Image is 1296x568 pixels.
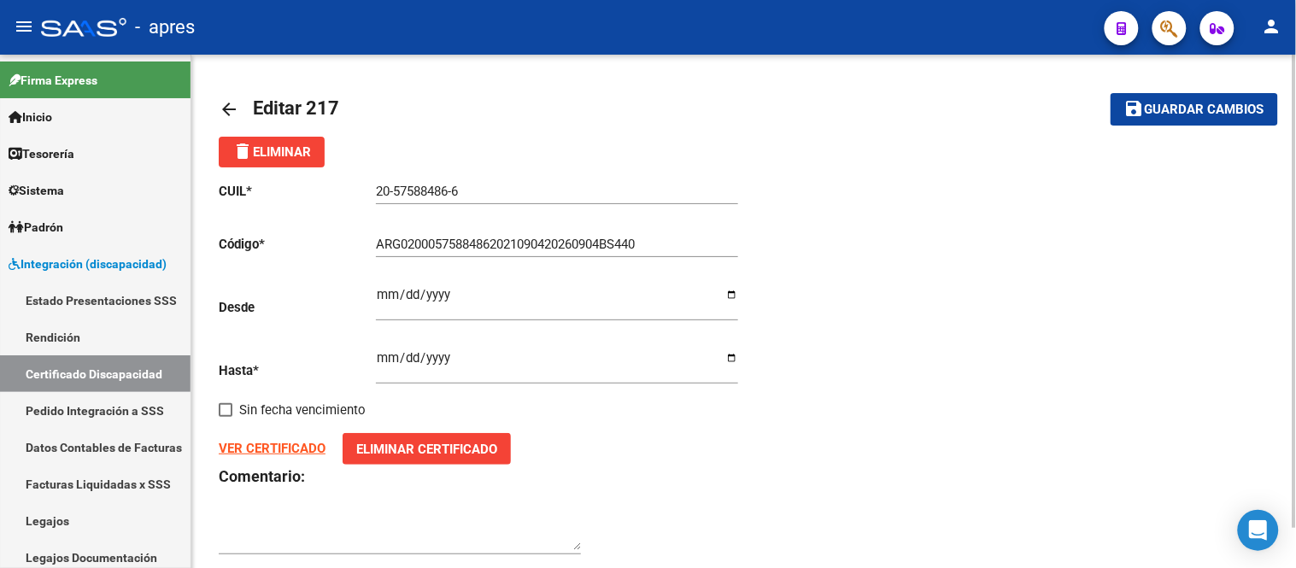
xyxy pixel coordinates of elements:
div: Open Intercom Messenger [1238,510,1279,551]
mat-icon: save [1124,98,1145,119]
button: Eliminar [219,137,325,167]
span: Guardar cambios [1145,102,1264,118]
span: Integración (discapacidad) [9,255,167,273]
span: Eliminar [232,144,311,160]
span: Tesorería [9,144,74,163]
mat-icon: menu [14,16,34,37]
span: Editar 217 [253,97,339,119]
span: Sistema [9,181,64,200]
span: Inicio [9,108,52,126]
span: Sin fecha vencimiento [239,400,366,420]
span: Eliminar Certificado [356,442,497,457]
button: Eliminar Certificado [343,433,511,465]
a: VER CERTIFICADO [219,441,325,456]
p: Desde [219,298,376,317]
span: - apres [135,9,195,46]
mat-icon: person [1262,16,1282,37]
p: Código [219,235,376,254]
span: Firma Express [9,71,97,90]
mat-icon: delete [232,141,253,161]
button: Guardar cambios [1111,93,1278,125]
p: CUIL [219,182,376,201]
strong: Comentario: [219,467,305,485]
mat-icon: arrow_back [219,99,239,120]
span: Padrón [9,218,63,237]
p: Hasta [219,361,376,380]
